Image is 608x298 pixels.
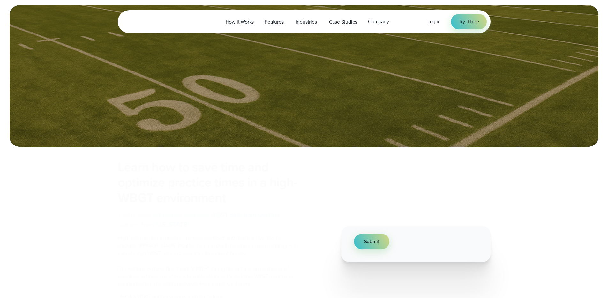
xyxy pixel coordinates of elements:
span: Case Studies [329,18,357,26]
a: Log in [427,18,441,26]
button: Submit [354,234,390,249]
a: How it Works [220,15,259,28]
span: Try it free [459,18,479,26]
span: Log in [427,18,441,25]
a: Try it free [451,14,487,29]
a: Case Studies [324,15,363,28]
span: Submit [364,238,379,245]
span: How it Works [226,18,254,26]
span: Company [368,18,389,26]
span: Industries [296,18,317,26]
span: Features [265,18,283,26]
